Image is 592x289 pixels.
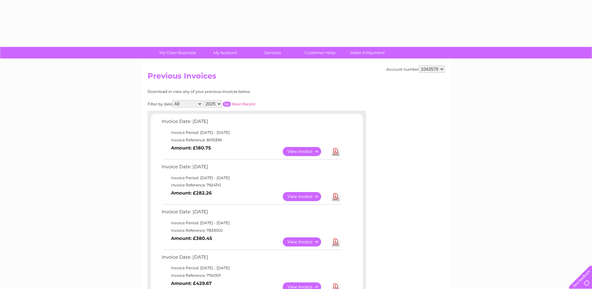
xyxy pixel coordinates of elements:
[160,136,343,144] td: Invoice Reference: 8015399
[160,253,343,265] td: Invoice Date: [DATE]
[148,72,445,84] h2: Previous Invoices
[332,237,340,246] a: Download
[171,145,211,151] b: Amount: £180.75
[160,163,343,174] td: Invoice Date: [DATE]
[160,208,343,219] td: Invoice Date: [DATE]
[332,147,340,156] a: Download
[386,65,445,73] div: Account number
[294,47,346,58] a: Customer Help
[160,181,343,189] td: Invoice Reference: 7924741
[199,47,251,58] a: My Account
[332,192,340,201] a: Download
[283,147,329,156] a: View
[160,174,343,182] td: Invoice Period: [DATE] - [DATE]
[247,47,298,58] a: Services
[160,227,343,234] td: Invoice Reference: 7833002
[283,237,329,246] a: View
[148,100,311,108] div: Filter by date
[342,47,393,58] a: Make A Payment
[160,129,343,136] td: Invoice Period: [DATE] - [DATE]
[160,117,343,129] td: Invoice Date: [DATE]
[171,190,212,196] b: Amount: £282.26
[148,89,311,94] div: Download or view any of your previous invoices below.
[160,264,343,272] td: Invoice Period: [DATE] - [DATE]
[171,236,212,241] b: Amount: £380.45
[160,272,343,279] td: Invoice Reference: 7740101
[283,192,329,201] a: View
[232,102,256,106] a: Most Recent
[152,47,203,58] a: My Clear Business
[171,281,212,286] b: Amount: £429.67
[160,219,343,227] td: Invoice Period: [DATE] - [DATE]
